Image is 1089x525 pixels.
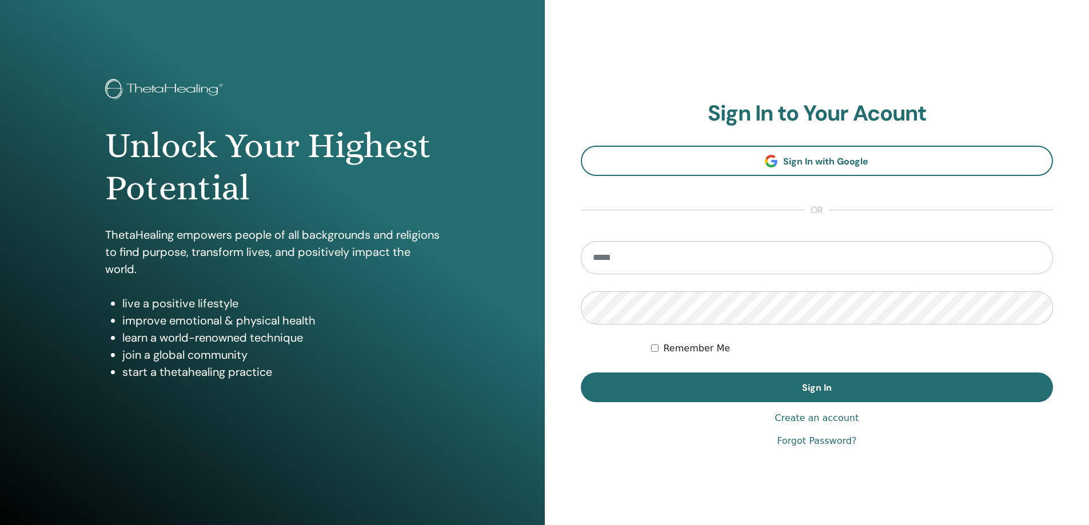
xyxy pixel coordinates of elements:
li: start a thetahealing practice [122,363,440,380]
a: Create an account [775,411,859,425]
label: Remember Me [663,342,730,355]
div: Keep me authenticated indefinitely or until I manually logout [651,342,1053,355]
li: live a positive lifestyle [122,295,440,312]
h1: Unlock Your Highest Potential [105,125,440,210]
span: or [805,203,829,217]
li: learn a world-renowned technique [122,329,440,346]
button: Sign In [581,372,1054,402]
span: Sign In with Google [783,155,868,167]
li: improve emotional & physical health [122,312,440,329]
p: ThetaHealing empowers people of all backgrounds and religions to find purpose, transform lives, a... [105,226,440,278]
h2: Sign In to Your Acount [581,101,1054,127]
li: join a global community [122,346,440,363]
a: Sign In with Google [581,146,1054,176]
a: Forgot Password? [777,434,856,448]
span: Sign In [802,382,832,394]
